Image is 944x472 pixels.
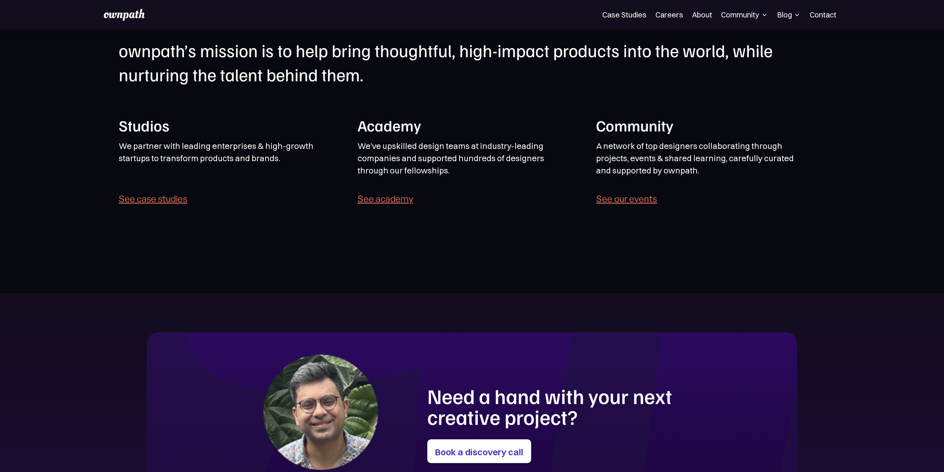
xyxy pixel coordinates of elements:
a: See case studies [119,193,187,204]
a: Contact [810,10,836,19]
h1: ownpath’s mission is to help bring thoughtful, high-impact products into the world, while nurturi... [119,38,825,86]
a: See our events [596,193,657,204]
p: We’ve upskilled design teams at industry-leading companies and supported hundreds of designers th... [358,140,557,177]
a: About [692,10,712,19]
p: We partner with leading enterprises & high-growth startups to transform products and brands. ‍ [119,140,318,177]
h1: Community [596,115,818,136]
p: A network of top designers collaborating through projects, events & shared learning, carefully cu... [596,140,796,177]
a: See academy [358,193,413,204]
h1: Need a hand with your next creative project? [427,385,681,427]
a: Case Studies [602,10,647,19]
a: Careers [655,10,683,19]
h1: Academy [358,115,579,136]
div: Blog [777,10,801,19]
div: Community [721,10,768,19]
h1: Studios [119,115,341,136]
a: Book a discovery call [427,439,531,463]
